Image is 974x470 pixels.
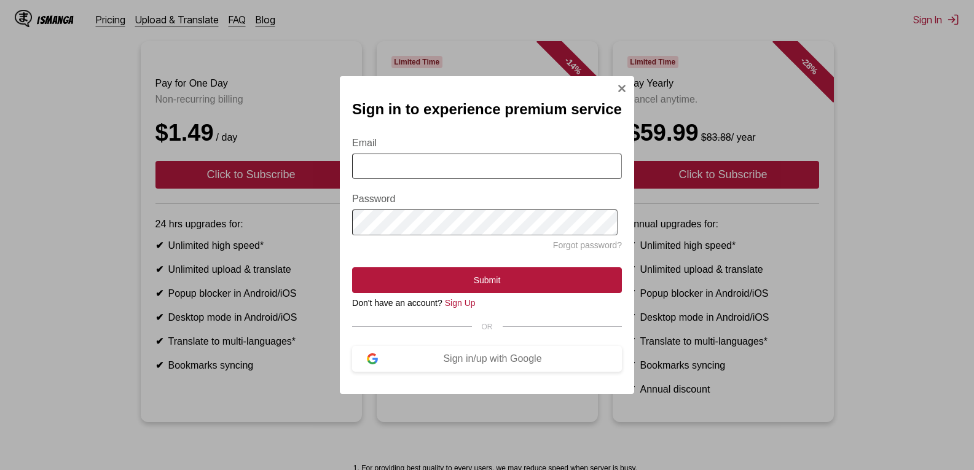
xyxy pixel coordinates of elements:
button: Submit [352,267,622,293]
div: Sign In Modal [340,76,634,394]
a: Sign Up [445,298,476,308]
div: Don't have an account? [352,298,622,308]
img: Close [617,84,627,93]
label: Password [352,194,622,205]
label: Email [352,138,622,149]
button: Sign in/up with Google [352,346,622,372]
h2: Sign in to experience premium service [352,101,622,118]
div: OR [352,323,622,331]
a: Forgot password? [553,240,622,250]
div: Sign in/up with Google [378,353,607,364]
img: google-logo [367,353,378,364]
